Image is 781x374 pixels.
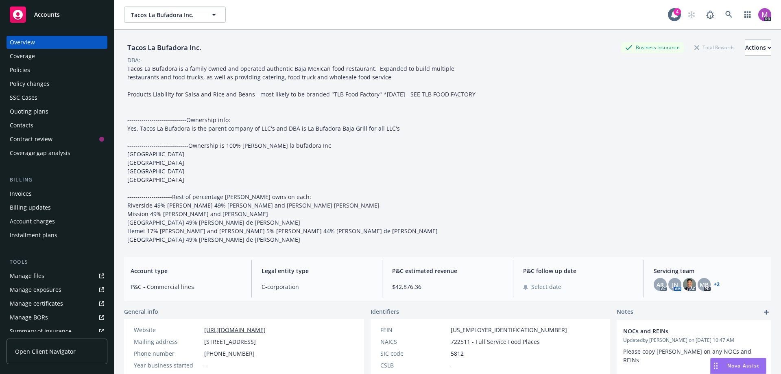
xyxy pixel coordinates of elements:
[758,8,771,21] img: photo
[617,307,633,317] span: Notes
[7,311,107,324] a: Manage BORs
[10,215,55,228] div: Account charges
[7,297,107,310] a: Manage certificates
[7,269,107,282] a: Manage files
[690,42,739,52] div: Total Rewards
[10,297,63,310] div: Manage certificates
[380,326,447,334] div: FEIN
[683,278,696,291] img: photo
[392,282,503,291] span: $42,876.36
[10,91,37,104] div: SSC Cases
[10,283,61,296] div: Manage exposures
[10,50,35,63] div: Coverage
[204,349,255,358] span: [PHONE_NUMBER]
[371,307,399,316] span: Identifiers
[127,56,142,64] div: DBA: -
[7,105,107,118] a: Quoting plans
[7,229,107,242] a: Installment plans
[7,147,107,160] a: Coverage gap analysis
[7,283,107,296] a: Manage exposures
[124,7,226,23] button: Tacos La Bufadora Inc.
[683,7,700,23] a: Start snowing
[10,269,44,282] div: Manage files
[7,91,107,104] a: SSC Cases
[621,42,684,52] div: Business Insurance
[134,361,201,370] div: Year business started
[623,337,765,344] span: Updated by [PERSON_NAME] on [DATE] 10:47 AM
[700,280,709,289] span: MB
[451,361,453,370] span: -
[710,358,766,374] button: Nova Assist
[617,320,771,371] div: NOCs and REINsUpdatedby [PERSON_NAME] on [DATE] 10:47 AMPlease copy [PERSON_NAME] on any NOCs and...
[10,147,70,160] div: Coverage gap analysis
[127,65,476,243] span: Tacos La Bufadora is a family owned and operated authentic Baja Mexican food restaurant. Expanded...
[745,40,771,55] div: Actions
[10,311,48,324] div: Manage BORs
[10,77,50,90] div: Policy changes
[10,119,33,132] div: Contacts
[10,36,35,49] div: Overview
[10,229,57,242] div: Installment plans
[714,282,720,287] a: +2
[623,348,753,364] span: Please copy [PERSON_NAME] on any NOCs and REINs
[674,8,681,15] div: 4
[380,361,447,370] div: CSLB
[702,7,718,23] a: Report a Bug
[7,176,107,184] div: Billing
[124,42,205,53] div: Tacos La Bufadora Inc.
[10,201,51,214] div: Billing updates
[7,133,107,146] a: Contract review
[672,280,678,289] span: JN
[711,358,721,374] div: Drag to move
[380,349,447,358] div: SIC code
[34,11,60,18] span: Accounts
[131,267,242,275] span: Account type
[7,63,107,77] a: Policies
[10,325,72,338] div: Summary of insurance
[451,326,567,334] span: [US_EMPLOYER_IDENTIFICATION_NUMBER]
[10,187,32,200] div: Invoices
[451,349,464,358] span: 5812
[131,11,201,19] span: Tacos La Bufadora Inc.
[7,258,107,266] div: Tools
[10,63,30,77] div: Policies
[451,337,540,346] span: 722511 - Full Service Food Places
[654,267,765,275] span: Servicing team
[7,215,107,228] a: Account charges
[740,7,756,23] a: Switch app
[657,280,664,289] span: AR
[523,267,634,275] span: P&C follow up date
[7,187,107,200] a: Invoices
[623,327,744,335] span: NOCs and REINs
[380,337,447,346] div: NAICS
[204,361,206,370] span: -
[131,282,242,291] span: P&C - Commercial lines
[134,337,201,346] div: Mailing address
[7,201,107,214] a: Billing updates
[7,50,107,63] a: Coverage
[15,347,76,356] span: Open Client Navigator
[262,267,373,275] span: Legal entity type
[761,307,771,317] a: add
[745,39,771,56] button: Actions
[7,3,107,26] a: Accounts
[7,77,107,90] a: Policy changes
[7,36,107,49] a: Overview
[392,267,503,275] span: P&C estimated revenue
[721,7,737,23] a: Search
[7,325,107,338] a: Summary of insurance
[204,337,256,346] span: [STREET_ADDRESS]
[531,282,561,291] span: Select date
[262,282,373,291] span: C-corporation
[134,349,201,358] div: Phone number
[10,105,48,118] div: Quoting plans
[7,119,107,132] a: Contacts
[727,362,759,369] span: Nova Assist
[10,133,52,146] div: Contract review
[134,326,201,334] div: Website
[124,307,158,316] span: General info
[204,326,266,334] a: [URL][DOMAIN_NAME]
